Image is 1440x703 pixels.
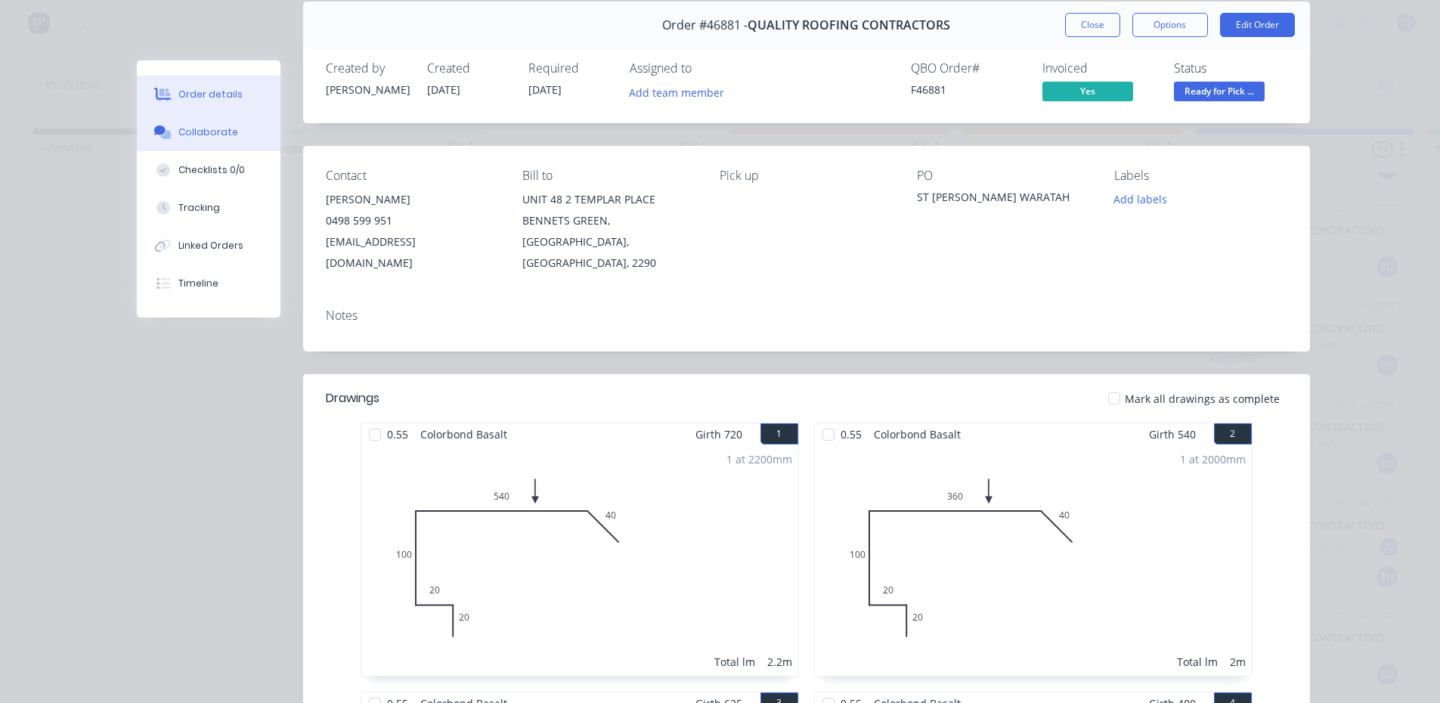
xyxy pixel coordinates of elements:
span: Girth 540 [1149,423,1196,445]
button: Add team member [621,82,732,102]
div: 2m [1230,654,1246,670]
div: [PERSON_NAME]0498 599 951[EMAIL_ADDRESS][DOMAIN_NAME] [326,189,499,274]
button: Add labels [1106,189,1175,209]
div: F46881 [911,82,1024,98]
span: 0.55 [381,423,414,445]
button: Add team member [630,82,732,102]
div: Collaborate [178,125,238,139]
span: Girth 720 [695,423,742,445]
div: [EMAIL_ADDRESS][DOMAIN_NAME] [326,231,499,274]
div: PO [917,169,1090,183]
span: Ready for Pick ... [1174,82,1265,101]
div: [PERSON_NAME] [326,82,409,98]
div: [PERSON_NAME] [326,189,499,210]
button: Checklists 0/0 [137,151,280,189]
button: Linked Orders [137,227,280,265]
div: Notes [326,308,1287,323]
div: Labels [1114,169,1287,183]
button: Collaborate [137,113,280,151]
span: Colorbond Basalt [868,423,967,445]
span: [DATE] [528,82,562,97]
span: Mark all drawings as complete [1125,391,1280,407]
div: Total lm [1177,654,1218,670]
div: Checklists 0/0 [178,163,245,177]
span: Colorbond Basalt [414,423,513,445]
button: Close [1065,13,1120,37]
div: Order details [178,88,243,101]
div: Total lm [714,654,755,670]
div: 02020100540401 at 2200mmTotal lm2.2m [361,445,798,676]
button: 1 [760,423,798,444]
div: 1 at 2000mm [1180,451,1246,467]
button: Tracking [137,189,280,227]
div: Status [1174,61,1287,76]
div: QBO Order # [911,61,1024,76]
div: UNIT 48 2 TEMPLAR PLACEBENNETS GREEN, [GEOGRAPHIC_DATA], [GEOGRAPHIC_DATA], 2290 [522,189,695,274]
button: Edit Order [1220,13,1295,37]
div: 0498 599 951 [326,210,499,231]
div: Created [427,61,510,76]
div: UNIT 48 2 TEMPLAR PLACE [522,189,695,210]
div: 1 at 2200mm [726,451,792,467]
div: Tracking [178,201,220,215]
div: Required [528,61,612,76]
div: Invoiced [1042,61,1156,76]
div: Drawings [326,389,379,407]
div: Bill to [522,169,695,183]
div: BENNETS GREEN, [GEOGRAPHIC_DATA], [GEOGRAPHIC_DATA], 2290 [522,210,695,274]
div: 2.2m [767,654,792,670]
span: [DATE] [427,82,460,97]
span: Order #46881 - [662,18,748,33]
div: 02020100360401 at 2000mmTotal lm2m [815,445,1252,676]
span: Yes [1042,82,1133,101]
span: 0.55 [835,423,868,445]
div: Contact [326,169,499,183]
div: Created by [326,61,409,76]
button: Ready for Pick ... [1174,82,1265,104]
div: Pick up [720,169,893,183]
div: Assigned to [630,61,781,76]
span: QUALITY ROOFING CONTRACTORS [748,18,950,33]
button: Timeline [137,265,280,302]
button: 2 [1214,423,1252,444]
div: Linked Orders [178,239,243,252]
div: Timeline [178,277,218,290]
div: ST [PERSON_NAME] WARATAH [917,189,1090,210]
button: Order details [137,76,280,113]
button: Options [1132,13,1208,37]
